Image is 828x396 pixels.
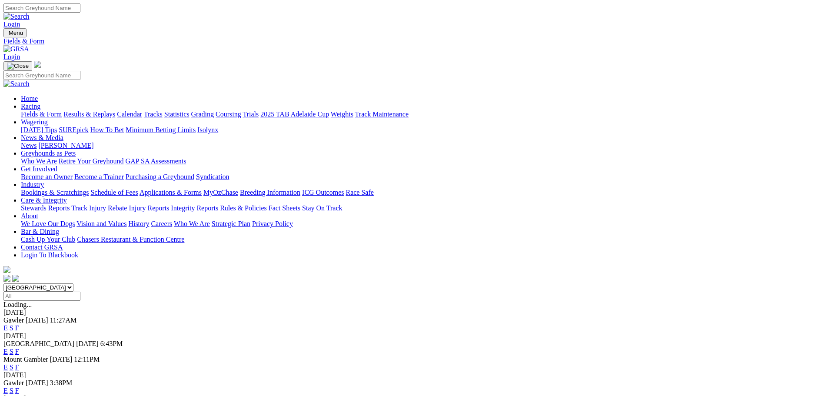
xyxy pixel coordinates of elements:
[90,189,138,196] a: Schedule of Fees
[3,324,8,332] a: E
[26,379,48,386] span: [DATE]
[3,301,32,308] span: Loading...
[302,189,344,196] a: ICG Outcomes
[15,387,19,394] a: F
[144,110,163,118] a: Tracks
[216,110,241,118] a: Coursing
[50,316,77,324] span: 11:27AM
[21,118,48,126] a: Wagering
[50,356,73,363] span: [DATE]
[129,204,169,212] a: Injury Reports
[3,28,27,37] button: Toggle navigation
[21,157,825,165] div: Greyhounds as Pets
[191,110,214,118] a: Grading
[331,110,353,118] a: Weights
[21,228,59,235] a: Bar & Dining
[196,173,229,180] a: Syndication
[15,363,19,371] a: F
[174,220,210,227] a: Who We Are
[59,126,88,133] a: SUREpick
[3,348,8,355] a: E
[15,348,19,355] a: F
[21,236,75,243] a: Cash Up Your Club
[21,220,825,228] div: About
[21,142,825,150] div: News & Media
[240,189,300,196] a: Breeding Information
[21,150,76,157] a: Greyhounds as Pets
[10,324,13,332] a: S
[212,220,250,227] a: Strategic Plan
[3,3,80,13] input: Search
[76,220,126,227] a: Vision and Values
[21,220,75,227] a: We Love Our Dogs
[220,204,267,212] a: Rules & Policies
[3,316,24,324] span: Gawler
[252,220,293,227] a: Privacy Policy
[12,275,19,282] img: twitter.svg
[21,165,57,173] a: Get Involved
[3,340,74,347] span: [GEOGRAPHIC_DATA]
[21,173,73,180] a: Become an Owner
[71,204,127,212] a: Track Injury Rebate
[3,309,825,316] div: [DATE]
[302,204,342,212] a: Stay On Track
[3,13,30,20] img: Search
[164,110,190,118] a: Statistics
[21,236,825,243] div: Bar & Dining
[50,379,73,386] span: 3:38PM
[26,316,48,324] span: [DATE]
[74,356,100,363] span: 12:11PM
[63,110,115,118] a: Results & Replays
[203,189,238,196] a: MyOzChase
[21,110,62,118] a: Fields & Form
[3,20,20,28] a: Login
[10,348,13,355] a: S
[3,371,825,379] div: [DATE]
[3,379,24,386] span: Gawler
[3,387,8,394] a: E
[21,189,89,196] a: Bookings & Scratchings
[3,332,825,340] div: [DATE]
[21,126,825,134] div: Wagering
[38,142,93,149] a: [PERSON_NAME]
[100,340,123,347] span: 6:43PM
[128,220,149,227] a: History
[10,387,13,394] a: S
[34,61,41,68] img: logo-grsa-white.png
[74,173,124,180] a: Become a Trainer
[3,37,825,45] a: Fields & Form
[21,103,40,110] a: Racing
[21,204,70,212] a: Stewards Reports
[90,126,124,133] a: How To Bet
[21,204,825,212] div: Care & Integrity
[151,220,172,227] a: Careers
[21,196,67,204] a: Care & Integrity
[3,275,10,282] img: facebook.svg
[21,173,825,181] div: Get Involved
[126,126,196,133] a: Minimum Betting Limits
[260,110,329,118] a: 2025 TAB Adelaide Cup
[3,363,8,371] a: E
[3,356,48,363] span: Mount Gambier
[21,95,38,102] a: Home
[21,212,38,220] a: About
[21,142,37,149] a: News
[140,189,202,196] a: Applications & Forms
[126,157,186,165] a: GAP SA Assessments
[3,53,20,60] a: Login
[21,189,825,196] div: Industry
[197,126,218,133] a: Isolynx
[76,340,99,347] span: [DATE]
[15,324,19,332] a: F
[21,134,63,141] a: News & Media
[126,173,194,180] a: Purchasing a Greyhound
[269,204,300,212] a: Fact Sheets
[21,110,825,118] div: Racing
[9,30,23,36] span: Menu
[77,236,184,243] a: Chasers Restaurant & Function Centre
[3,61,32,71] button: Toggle navigation
[355,110,409,118] a: Track Maintenance
[10,363,13,371] a: S
[7,63,29,70] img: Close
[346,189,373,196] a: Race Safe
